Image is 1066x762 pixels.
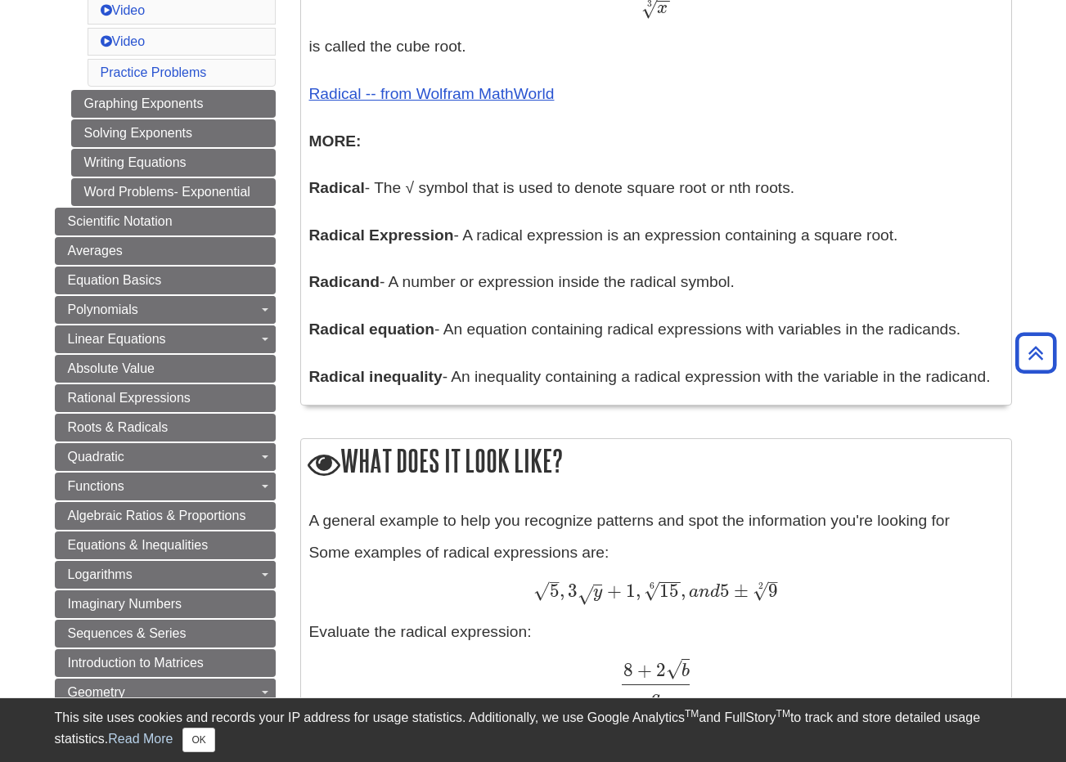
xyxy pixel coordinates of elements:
span: Absolute Value [68,361,155,375]
b: Radical [309,179,365,196]
a: Equations & Inequalities [55,531,276,559]
span: Equation Basics [68,273,162,287]
a: Geometry [55,679,276,706]
a: Solving Exponents [71,119,276,147]
span: 6 [650,580,654,591]
span: y [593,583,602,601]
span: Polynomials [68,303,138,316]
a: Roots & Radicals [55,414,276,442]
span: n [699,583,710,601]
a: Graphing Exponents [71,90,276,118]
a: Video [101,34,146,48]
span: – [768,571,778,593]
a: Quadratic [55,443,276,471]
span: , [681,580,686,602]
span: √ [666,658,681,680]
span: + [633,659,652,681]
sup: TM [685,708,699,719]
a: Scientific Notation [55,208,276,235]
span: Scientific Notation [68,214,173,228]
span: Linear Equations [68,332,166,346]
a: Linear Equations [55,325,276,353]
span: + [603,580,622,602]
span: Sequences & Series [68,626,187,640]
a: Sequences & Series [55,620,276,648]
span: Logarithms [68,567,133,581]
b: Radical Expression [309,226,454,244]
span: 5 [550,580,560,602]
span: Quadratic [68,450,124,464]
a: Introduction to Matrices [55,649,276,677]
span: √ [753,580,768,602]
span: , [560,580,564,602]
a: Read More [108,732,173,746]
a: Practice Problems [101,65,207,79]
a: Absolute Value [55,355,276,383]
span: √ [578,584,593,606]
span: Rational Expressions [68,391,191,405]
h2: What does it look like? [301,439,1011,486]
span: 15 [659,580,679,602]
span: b [681,662,690,680]
sup: TM [776,708,790,719]
a: Back to Top [1010,342,1062,364]
a: Functions [55,473,276,500]
a: Averages [55,237,276,265]
a: Equation Basics [55,267,276,294]
span: – [550,571,560,593]
p: A general example to help you recognize patterns and spot the information you're looking for [309,509,1003,533]
a: Word Problems- Exponential [71,178,276,206]
span: √ [533,580,549,602]
span: Geometry [68,685,125,699]
span: 3 [564,580,578,602]
span: , [636,580,641,602]
span: √ [644,580,659,602]
span: Imaginary Numbers [68,597,182,611]
span: 2 [758,580,763,591]
span: Roots & Radicals [68,420,169,434]
a: Rational Expressions [55,384,276,412]
span: Introduction to Matrices [68,656,204,670]
b: MORE: [309,132,362,150]
b: Radicand [309,273,380,290]
span: d [710,583,720,601]
a: Writing Equations [71,149,276,177]
a: Imaginary Numbers [55,590,276,618]
a: Video [101,3,146,17]
b: Radical equation [309,320,435,338]
span: 1 [622,580,636,602]
a: Logarithms [55,561,276,589]
a: Polynomials [55,296,276,324]
b: Radical inequality [309,368,443,385]
div: This site uses cookies and records your IP address for usage statistics. Additionally, we use Goo... [55,708,1012,752]
span: Equations & Inequalities [68,538,209,552]
span: 2 [652,659,666,681]
a: Algebraic Ratios & Proportions [55,502,276,530]
button: Close [182,728,214,752]
span: a [686,583,699,601]
span: 8 [623,659,633,681]
a: Radical -- from Wolfram MathWorld [309,85,555,102]
span: 5 [720,580,730,602]
span: Algebraic Ratios & Proportions [68,509,246,522]
span: ± [730,580,749,602]
span: 9 [768,580,778,602]
span: Averages [68,244,123,258]
span: Functions [68,479,124,493]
